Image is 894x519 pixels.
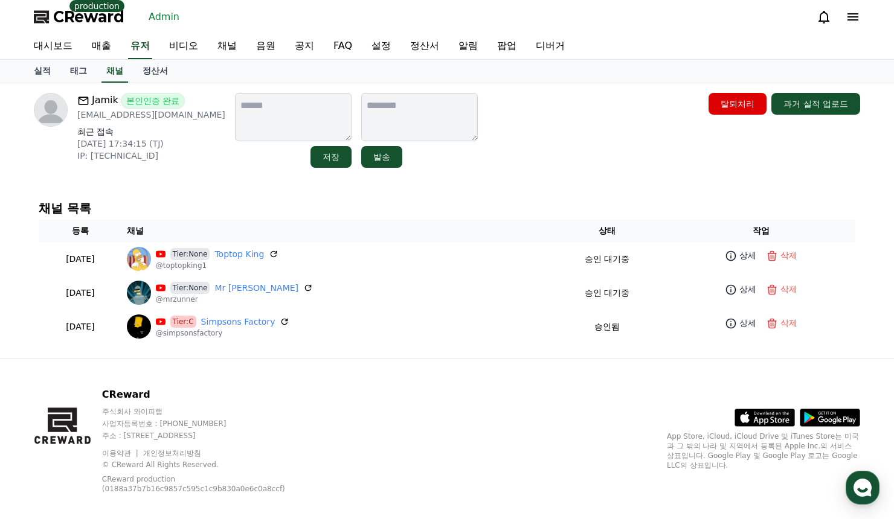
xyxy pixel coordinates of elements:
[53,7,124,27] span: CReward
[102,407,314,416] p: 주식회사 와이피랩
[43,253,117,266] p: [DATE]
[80,383,156,413] a: 대화
[526,34,574,59] a: 디버거
[709,93,767,115] button: 탈퇴처리
[24,34,82,59] a: 대시보드
[739,283,756,296] p: 상세
[214,282,298,295] a: Mr [PERSON_NAME]
[159,34,208,59] a: 비디오
[739,249,756,262] p: 상세
[771,93,860,115] button: 과거 실적 업로드
[4,383,80,413] a: 홈
[156,328,290,338] p: @simpsonsfactory
[214,248,264,261] a: Toptop King
[101,60,128,83] a: 채널
[285,34,324,59] a: 공지
[102,387,314,402] p: CReward
[585,287,629,299] p: 승인 대기중
[127,247,151,271] img: Toptop King
[722,314,759,332] a: 상세
[764,281,800,298] button: 삭제
[310,146,352,168] button: 저장
[102,460,314,470] p: © CReward All Rights Reserved.
[34,93,68,127] img: profile image
[739,317,756,330] p: 상세
[487,34,526,59] a: 팝업
[400,34,449,59] a: 정산서
[39,202,855,215] h4: 채널 목록
[780,283,797,296] p: 삭제
[102,431,314,441] p: 주소 : [STREET_ADDRESS]
[156,383,232,413] a: 설정
[324,34,362,59] a: FAQ
[127,281,151,305] img: Mr Zunner
[38,401,45,410] span: 홈
[780,317,797,330] p: 삭제
[361,146,402,168] button: 발송
[246,34,285,59] a: 음원
[92,93,118,109] span: Jamik
[122,220,548,242] th: 채널
[667,431,860,470] p: App Store, iCloud, iCloud Drive 및 iTunes Store는 미국과 그 밖의 나라 및 지역에서 등록된 Apple Inc.의 서비스 상표입니다. Goo...
[722,247,759,264] a: 상세
[156,295,313,304] p: @mrzunner
[43,320,117,333] p: [DATE]
[60,60,97,83] a: 태그
[127,314,151,339] img: Simpsons Factory
[77,126,225,138] p: 최근 접속
[722,281,759,298] a: 상세
[77,109,225,121] p: [EMAIL_ADDRESS][DOMAIN_NAME]
[362,34,400,59] a: 설정
[170,248,210,260] span: Tier:None
[43,287,117,299] p: [DATE]
[111,401,125,411] span: 대화
[187,401,201,410] span: 설정
[780,249,797,262] p: 삭제
[77,150,225,162] p: IP: [TECHNICAL_ID]
[133,60,178,83] a: 정산서
[764,247,800,264] button: 삭제
[121,93,185,109] span: 본인인증 완료
[144,7,184,27] a: Admin
[102,419,314,428] p: 사업자등록번호 : [PHONE_NUMBER]
[102,474,295,494] p: CReward production (0188a37b7b16c9857c595c1c9b830a0e6c0a8ccf)
[547,220,666,242] th: 상태
[170,282,210,294] span: Tier:None
[170,316,196,328] span: Tier:C
[585,253,629,266] p: 승인 대기중
[39,220,122,242] th: 등록
[24,60,60,83] a: 실적
[128,34,152,59] a: 유저
[666,220,855,242] th: 작업
[764,314,800,332] button: 삭제
[201,316,275,328] a: Simpsons Factory
[156,261,279,270] p: @toptopking1
[208,34,246,59] a: 채널
[449,34,487,59] a: 알림
[34,7,124,27] a: CReward
[77,138,225,150] p: [DATE] 17:34:15 (TJ)
[143,449,201,457] a: 개인정보처리방침
[594,320,620,333] p: 승인됨
[102,449,140,457] a: 이용약관
[82,34,121,59] a: 매출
